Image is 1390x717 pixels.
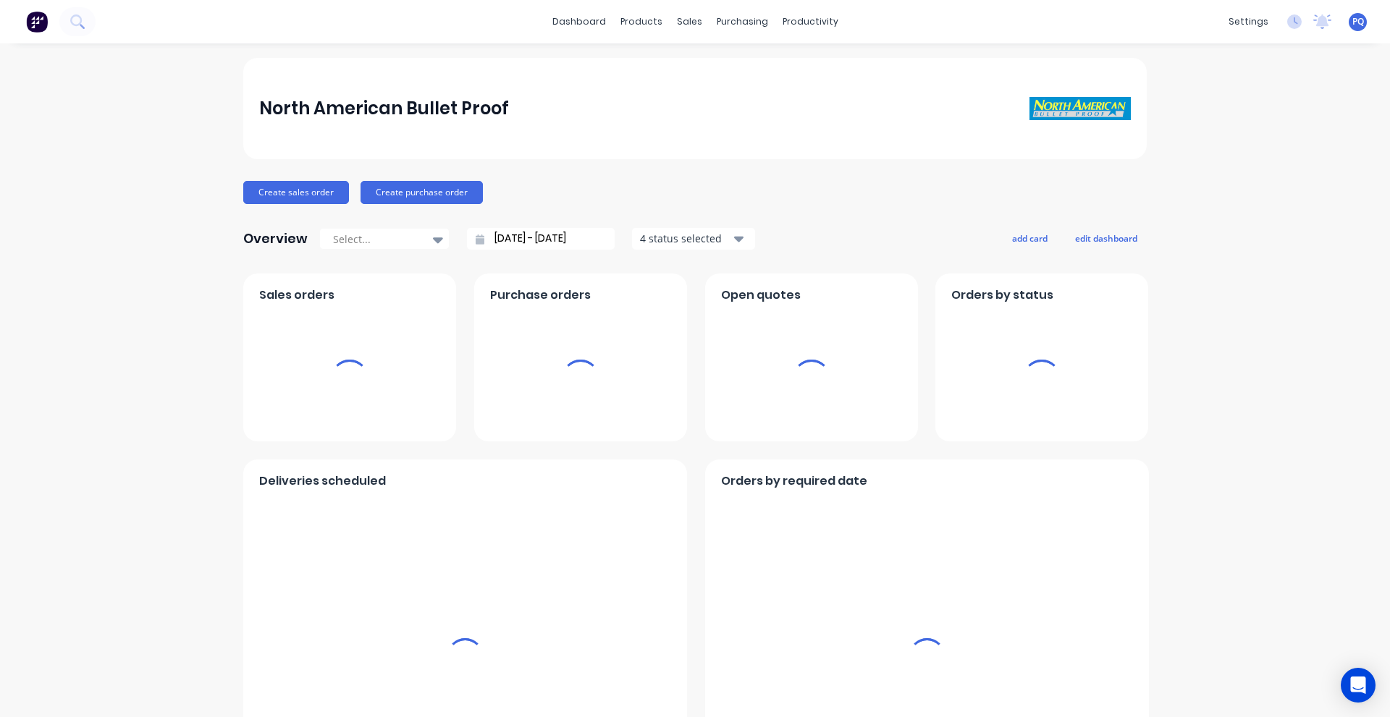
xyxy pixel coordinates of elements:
div: 4 status selected [640,231,731,246]
span: PQ [1352,15,1364,28]
span: Orders by required date [721,472,867,490]
span: Sales orders [259,287,334,304]
button: Create purchase order [361,181,483,204]
div: Overview [243,224,308,253]
img: North American Bullet Proof [1029,97,1131,120]
div: settings [1221,11,1276,33]
a: dashboard [545,11,613,33]
div: sales [670,11,709,33]
span: Deliveries scheduled [259,472,386,490]
button: 4 status selected [632,228,755,250]
span: Purchase orders [490,287,591,304]
div: purchasing [709,11,775,33]
button: add card [1003,229,1057,247]
button: edit dashboard [1066,229,1147,247]
div: North American Bullet Proof [259,94,509,123]
div: productivity [775,11,846,33]
div: products [613,11,670,33]
span: Open quotes [721,287,801,304]
div: Open Intercom Messenger [1341,668,1376,703]
span: Orders by status [951,287,1053,304]
button: Create sales order [243,181,349,204]
img: Factory [26,11,48,33]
